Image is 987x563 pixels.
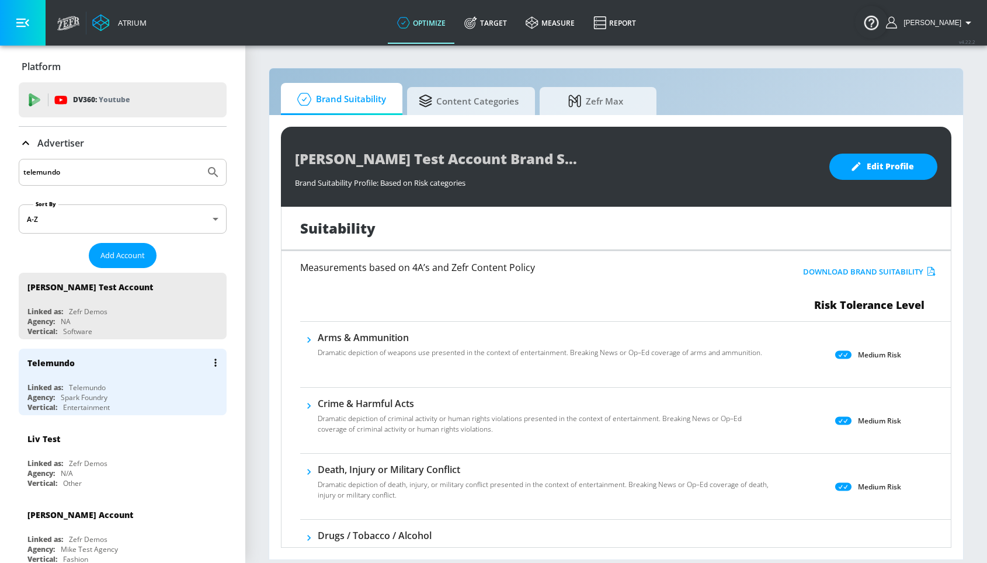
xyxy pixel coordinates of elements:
span: login as: guillermo.cabrera@zefr.com [899,19,961,27]
div: Death, Injury or Military ConflictDramatic depiction of death, injury, or military conflict prese... [318,463,771,508]
div: Vertical: [27,478,57,488]
button: Add Account [89,243,157,268]
div: TelemundoLinked as:TelemundoAgency:Spark FoundryVertical:Entertainment [19,349,227,415]
div: Linked as: [27,458,63,468]
div: Zefr Demos [69,534,107,544]
span: Brand Suitability [293,85,386,113]
p: Advertiser [37,137,84,150]
p: Dramatic depiction of weapons use presented in the context of entertainment. Breaking News or Op–... [318,347,762,358]
div: A-Z [19,204,227,234]
div: Agency: [27,468,55,478]
a: Target [455,2,516,44]
div: Other [63,478,82,488]
div: Zefr Demos [69,307,107,317]
div: Liv TestLinked as:Zefr DemosAgency:N/AVertical:Other [19,425,227,491]
p: Platform [22,60,61,73]
p: DV360: [73,93,130,106]
p: Dramatic depiction of criminal activity or human rights violations presented in the context of en... [318,413,771,435]
span: Edit Profile [853,159,914,174]
button: [PERSON_NAME] [886,16,975,30]
p: Medium Risk [858,415,901,427]
div: Agency: [27,392,55,402]
span: Risk Tolerance Level [814,298,925,312]
div: Agency: [27,317,55,326]
button: Edit Profile [829,154,937,180]
p: Youtube [99,93,130,106]
div: Platform [19,50,227,83]
div: Telemundo [69,383,106,392]
div: Vertical: [27,326,57,336]
div: Vertical: [27,402,57,412]
div: Linked as: [27,534,63,544]
div: Advertiser [19,127,227,159]
h6: Drugs / Tobacco / Alcohol [318,529,771,542]
a: Atrium [92,14,147,32]
button: Download Brand Suitability [800,263,939,281]
h6: Crime & Harmful Acts [318,397,771,410]
div: Liv Test [27,433,60,444]
div: Arms & AmmunitionDramatic depiction of weapons use presented in the context of entertainment. Bre... [318,331,762,365]
div: [PERSON_NAME] Account [27,509,133,520]
div: N/A [61,468,73,478]
a: optimize [388,2,455,44]
div: Atrium [113,18,147,28]
div: NA [61,317,71,326]
div: Linked as: [27,383,63,392]
div: Entertainment [63,402,110,412]
div: [PERSON_NAME] Test AccountLinked as:Zefr DemosAgency:NAVertical:Software [19,273,227,339]
div: Mike Test Agency [61,544,118,554]
button: Open Resource Center [855,6,888,39]
div: Crime & Harmful ActsDramatic depiction of criminal activity or human rights violations presented ... [318,397,771,442]
div: DV360: Youtube [19,82,227,117]
h1: Suitability [300,218,376,238]
span: Content Categories [419,87,519,115]
h6: Measurements based on 4A’s and Zefr Content Policy [300,263,734,272]
span: Add Account [100,249,145,262]
p: Medium Risk [858,481,901,493]
div: Software [63,326,92,336]
div: Agency: [27,544,55,554]
div: Zefr Demos [69,458,107,468]
span: Zefr Max [551,87,640,115]
h6: Death, Injury or Military Conflict [318,463,771,476]
div: [PERSON_NAME] Test Account [27,281,153,293]
button: Submit Search [200,159,226,185]
div: Brand Suitability Profile: Based on Risk categories [295,172,818,188]
div: Linked as: [27,307,63,317]
p: Medium Risk [858,547,901,559]
input: Search by name [23,165,200,180]
div: Telemundo [27,357,75,369]
p: Medium Risk [858,349,901,361]
h6: Arms & Ammunition [318,331,762,344]
a: measure [516,2,584,44]
p: Dramatic depiction of death, injury, or military conflict presented in the context of entertainme... [318,479,771,501]
a: Report [584,2,645,44]
span: v 4.22.2 [959,39,975,45]
label: Sort By [33,200,58,208]
div: Spark Foundry [61,392,107,402]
